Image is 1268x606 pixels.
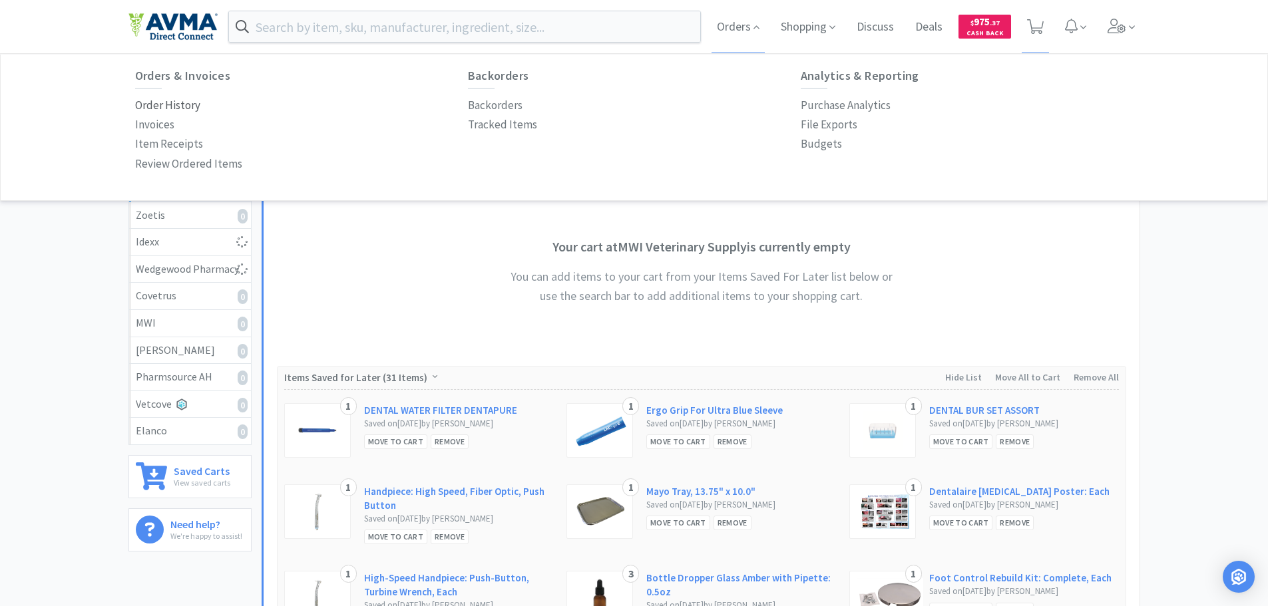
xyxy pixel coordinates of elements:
div: Move to Cart [646,434,710,448]
div: Wedgewood Pharmacy [136,261,244,278]
span: Move All to Cart [995,371,1060,383]
h6: Need help? [170,516,242,530]
div: Covetrus [136,287,244,305]
div: 1 [905,397,922,416]
a: Covetrus0 [129,283,251,310]
p: Invoices [135,116,174,134]
img: 1287bc8b1ed74e63802aa3a7be603cc6_280046.png [863,410,903,450]
div: Saved on [DATE] by [PERSON_NAME] [929,417,1119,431]
div: Saved on [DATE] by [PERSON_NAME] [364,417,554,431]
i: 0 [238,344,248,359]
h6: Backorders [468,69,801,82]
a: Idexx [129,229,251,256]
div: Saved on [DATE] by [PERSON_NAME] [646,417,836,431]
p: We're happy to assist! [170,530,242,542]
a: Mayo Tray, 13.75" x 10.0" [646,484,755,498]
div: Vetcove [136,396,244,413]
img: eb2cd71672d84fa48d1589d82016e7fe_260548.png [310,492,325,531]
a: High-Speed Handpiece: Push-Button, Turbine Wrench, Each [364,571,554,599]
span: Cash Back [966,30,1003,39]
a: Dentalaire [MEDICAL_DATA] Poster: Each [929,484,1110,498]
input: Search by item, sku, manufacturer, ingredient, size... [229,11,701,42]
h4: You can add items to your cart from your Items Saved For Later list below or use the search bar t... [502,267,901,306]
div: 1 [340,397,357,416]
p: Backorders [468,96,523,114]
div: 1 [340,565,357,583]
span: . 37 [990,19,1000,27]
a: Budgets [801,134,842,154]
a: Zoetis0 [129,202,251,229]
a: Ergo Grip For Ultra Blue Sleeve [646,403,783,417]
i: 0 [238,424,248,439]
img: 369e3e38ea094c5f82f0af28a3c99670_3023.png [574,492,627,531]
div: 1 [622,478,639,497]
i: 0 [238,317,248,331]
div: Saved on [DATE] by [PERSON_NAME] [364,512,554,526]
div: Saved on [DATE] by [PERSON_NAME] [929,585,1119,599]
p: Review Ordered Items [135,155,242,173]
div: 1 [905,478,922,497]
div: Move to Cart [364,530,428,543]
span: $ [970,19,974,27]
a: Purchase Analytics [801,96,891,115]
span: Hide List [945,371,982,383]
a: File Exports [801,115,857,134]
a: DENTAL WATER FILTER DENTAPURE [364,403,517,417]
p: Order History [135,96,200,114]
a: Wedgewood Pharmacy [129,256,251,283]
div: Move to Cart [364,434,428,448]
span: 31 Items [386,371,424,384]
div: MWI [136,315,244,332]
h6: Saved Carts [174,462,230,476]
div: Remove [714,516,751,530]
div: Move to Cart [929,434,993,448]
a: MWI0 [129,310,251,337]
span: 975 [970,15,1000,28]
a: Invoices [135,115,174,134]
a: Vetcove0 [129,391,251,418]
a: [PERSON_NAME]0 [129,337,251,365]
img: ce5edffa6ed140d894a0bfda78f47e8f_427934.png [574,410,629,450]
a: Elanco0 [129,418,251,444]
p: Tracked Items [468,116,537,134]
p: View saved carts [174,476,230,489]
div: [PERSON_NAME] [136,342,244,359]
i: 0 [238,371,248,385]
a: Order History [135,96,200,115]
img: e4e33dab9f054f5782a47901c742baa9_102.png [128,13,218,41]
i: 0 [238,289,248,304]
a: DENTAL BUR SET ASSORT [929,403,1040,417]
a: Foot Control Rebuild Kit: Complete, Each [929,571,1112,585]
p: Budgets [801,135,842,153]
div: 1 [622,397,639,416]
img: ba0a87b28f9c4136ad7262e66265243d_427965.png [298,410,337,450]
a: Review Ordered Items [135,154,242,174]
div: Remove [431,434,469,448]
h6: Analytics & Reporting [801,69,1134,82]
div: Saved on [DATE] by [PERSON_NAME] [646,498,836,512]
div: Move to Cart [646,516,710,530]
a: Discuss [851,21,899,33]
div: Open Intercom Messenger [1223,561,1255,593]
h6: Orders & Invoices [135,69,468,82]
p: Purchase Analytics [801,96,891,114]
a: Bottle Dropper Glass Amber with Pipette: 0.5oz [646,571,836,599]
h3: Your cart at MWI Veterinary Supply is currently empty [502,236,901,257]
a: Tracked Items [468,115,537,134]
p: File Exports [801,116,857,134]
div: Saved on [DATE] by [PERSON_NAME] [929,498,1119,512]
div: Idexx [136,233,244,251]
a: Saved CartsView saved carts [128,455,252,498]
a: $975.37Cash Back [958,9,1011,45]
i: 0 [238,398,248,412]
div: Remove [996,516,1034,530]
a: Backorders [468,96,523,115]
div: Remove [996,434,1034,448]
div: 1 [340,478,357,497]
div: Move to Cart [929,516,993,530]
a: Item Receipts [135,134,203,154]
div: 1 [905,565,922,583]
i: 0 [238,209,248,224]
span: Remove All [1074,371,1119,383]
a: Handpiece: High Speed, Fiber Optic, Push Button [364,484,554,512]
